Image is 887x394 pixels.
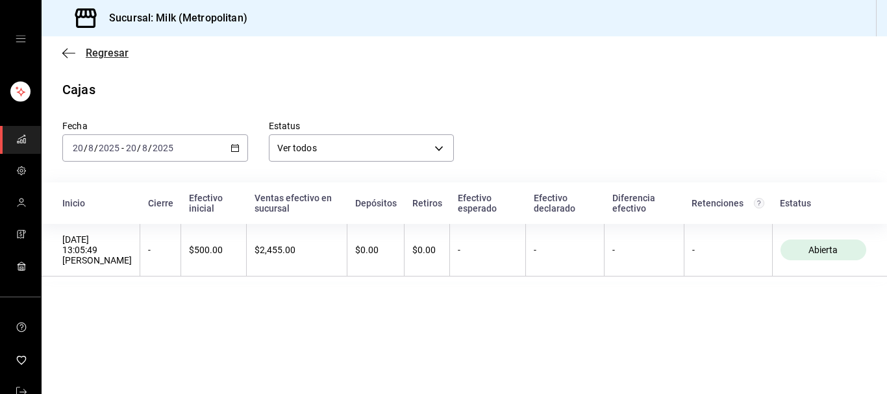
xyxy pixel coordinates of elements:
[412,198,442,208] div: Retiros
[269,134,455,162] div: Ver todos
[534,193,597,214] div: Efectivo declarado
[269,121,455,130] label: Estatus
[255,245,339,255] div: $2,455.00
[72,143,84,153] input: --
[88,143,94,153] input: --
[780,198,866,208] div: Estatus
[62,47,129,59] button: Regresar
[99,10,247,26] h3: Sucursal: Milk (Metropolitan)
[125,143,137,153] input: --
[612,245,676,255] div: -
[62,121,248,130] label: Fecha
[62,234,132,265] div: [DATE] 13:05:49 [PERSON_NAME]
[189,245,238,255] div: $500.00
[148,198,173,208] div: Cierre
[148,143,152,153] span: /
[255,193,340,214] div: Ventas efectivo en sucursal
[152,143,174,153] input: ----
[137,143,141,153] span: /
[412,245,442,255] div: $0.00
[16,34,26,44] button: open drawer
[98,143,120,153] input: ----
[62,198,132,208] div: Inicio
[612,193,677,214] div: Diferencia efectivo
[692,245,764,255] div: -
[692,198,764,208] div: Retenciones
[94,143,98,153] span: /
[458,193,518,214] div: Efectivo esperado
[534,245,596,255] div: -
[355,198,397,208] div: Depósitos
[754,198,764,208] svg: Total de retenciones de propinas registradas
[189,193,239,214] div: Efectivo inicial
[86,47,129,59] span: Regresar
[121,143,124,153] span: -
[62,80,95,99] div: Cajas
[148,245,173,255] div: -
[458,245,518,255] div: -
[84,143,88,153] span: /
[803,245,843,255] span: Abierta
[142,143,148,153] input: --
[355,245,396,255] div: $0.00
